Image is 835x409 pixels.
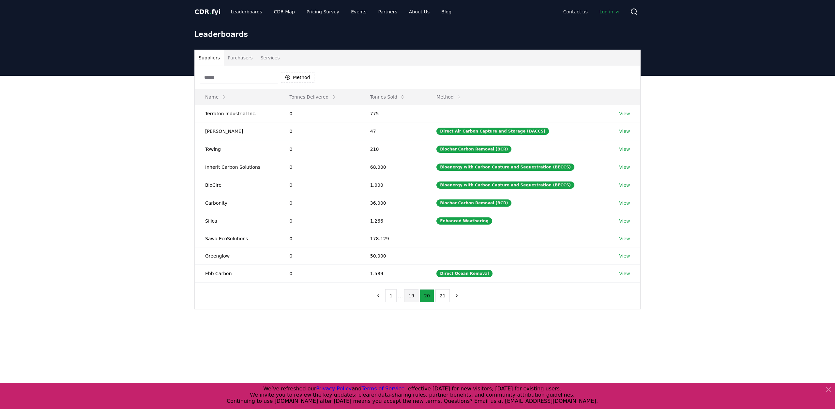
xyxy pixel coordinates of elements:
[226,6,457,18] nav: Main
[619,146,630,152] a: View
[619,128,630,134] a: View
[195,105,279,122] td: Terraton Industrial Inc.
[451,289,462,302] button: next page
[360,247,426,264] td: 50.000
[257,50,284,66] button: Services
[194,29,641,39] h1: Leaderboards
[279,158,359,176] td: 0
[194,7,220,16] a: CDR.fyi
[279,194,359,212] td: 0
[194,8,220,16] span: CDR fyi
[619,235,630,242] a: View
[284,90,342,103] button: Tonnes Delivered
[360,176,426,194] td: 1.000
[195,50,224,66] button: Suppliers
[619,270,630,277] a: View
[619,164,630,170] a: View
[360,230,426,247] td: 178.129
[360,140,426,158] td: 210
[404,289,418,302] button: 19
[619,218,630,224] a: View
[226,6,267,18] a: Leaderboards
[600,8,620,15] span: Log in
[385,289,397,302] button: 1
[281,72,314,83] button: Method
[558,6,625,18] nav: Main
[279,247,359,264] td: 0
[436,128,549,135] div: Direct Air Carbon Capture and Storage (DACCS)
[301,6,344,18] a: Pricing Survey
[398,292,403,300] li: ...
[360,264,426,282] td: 1.589
[279,264,359,282] td: 0
[619,182,630,188] a: View
[431,90,467,103] button: Method
[195,194,279,212] td: Carbonity
[195,264,279,282] td: Ebb Carbon
[279,105,359,122] td: 0
[195,122,279,140] td: [PERSON_NAME]
[436,146,511,153] div: Biochar Carbon Removal (BCR)
[436,164,574,171] div: Bioenergy with Carbon Capture and Sequestration (BECCS)
[200,90,232,103] button: Name
[436,199,511,207] div: Biochar Carbon Removal (BCR)
[279,122,359,140] td: 0
[420,289,434,302] button: 20
[195,247,279,264] td: Greenglow
[436,217,492,225] div: Enhanced Weathering
[279,176,359,194] td: 0
[619,253,630,259] a: View
[360,212,426,230] td: 1.266
[269,6,300,18] a: CDR Map
[360,194,426,212] td: 36.000
[360,158,426,176] td: 68.000
[436,270,493,277] div: Direct Ocean Removal
[365,90,410,103] button: Tonnes Sold
[619,110,630,117] a: View
[279,230,359,247] td: 0
[594,6,625,18] a: Log in
[209,8,212,16] span: .
[195,212,279,230] td: Silica
[279,212,359,230] td: 0
[373,6,402,18] a: Partners
[558,6,593,18] a: Contact us
[346,6,372,18] a: Events
[195,176,279,194] td: BioCirc
[279,140,359,158] td: 0
[373,289,384,302] button: previous page
[224,50,257,66] button: Purchasers
[360,122,426,140] td: 47
[195,140,279,158] td: Towing
[195,230,279,247] td: Sawa EcoSolutions
[436,6,457,18] a: Blog
[195,158,279,176] td: Inherit Carbon Solutions
[619,200,630,206] a: View
[435,289,450,302] button: 21
[360,105,426,122] td: 775
[404,6,435,18] a: About Us
[436,181,574,189] div: Bioenergy with Carbon Capture and Sequestration (BECCS)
